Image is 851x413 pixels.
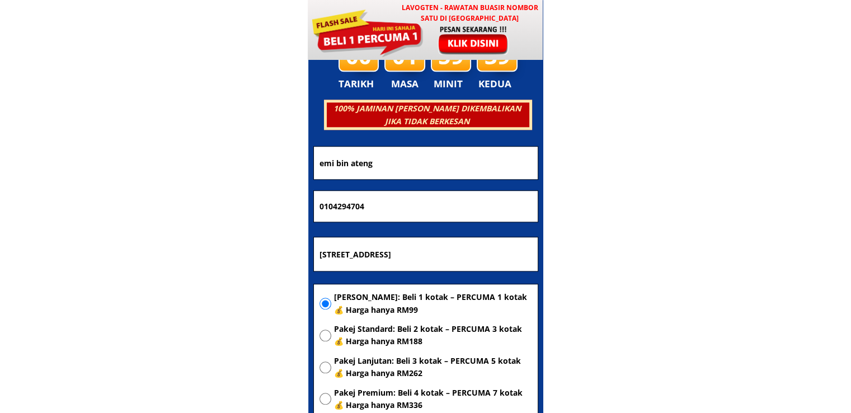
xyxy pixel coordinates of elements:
h3: TARIKH [338,76,385,92]
input: Nombor Telefon Bimbit [317,191,535,222]
span: Pakej Lanjutan: Beli 3 kotak – PERCUMA 5 kotak 💰 Harga hanya RM262 [334,355,532,380]
input: Alamat [317,237,535,271]
h3: 100% JAMINAN [PERSON_NAME] DIKEMBALIKAN JIKA TIDAK BERKESAN [325,102,529,128]
input: Nama penuh [317,147,535,179]
span: Pakej Premium: Beli 4 kotak – PERCUMA 7 kotak 💰 Harga hanya RM336 [334,387,532,412]
h3: MASA [386,76,424,92]
h3: MINIT [434,76,467,92]
h3: KEDUA [478,76,515,92]
span: Pakej Standard: Beli 2 kotak – PERCUMA 3 kotak 💰 Harga hanya RM188 [334,323,532,348]
h3: LAVOGTEN - Rawatan Buasir Nombor Satu di [GEOGRAPHIC_DATA] [396,2,543,24]
span: [PERSON_NAME]: Beli 1 kotak – PERCUMA 1 kotak 💰 Harga hanya RM99 [334,291,532,316]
